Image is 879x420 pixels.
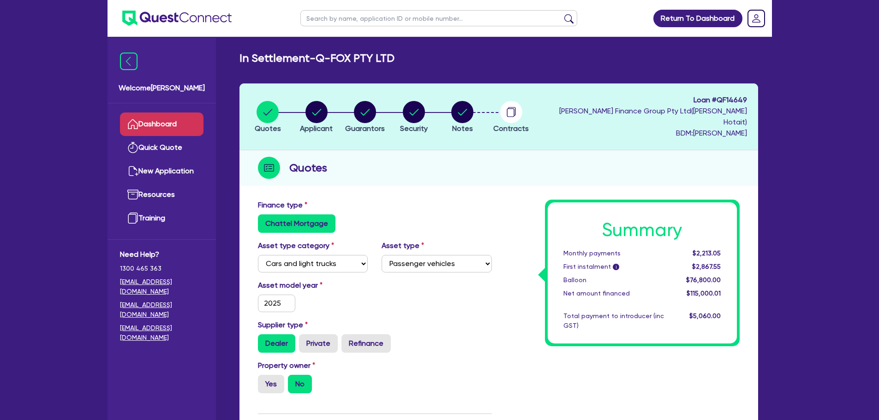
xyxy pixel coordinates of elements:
[258,360,315,371] label: Property owner
[686,276,721,284] span: $76,800.00
[493,101,529,135] button: Contracts
[613,264,619,270] span: i
[653,10,742,27] a: Return To Dashboard
[345,101,385,135] button: Guarantors
[258,200,307,211] label: Finance type
[538,128,747,139] span: BDM: [PERSON_NAME]
[556,275,671,285] div: Balloon
[120,53,138,70] img: icon-menu-close
[299,334,338,353] label: Private
[538,95,747,106] span: Loan # QF14649
[693,249,721,257] span: $2,213.05
[251,280,375,291] label: Asset model year
[556,311,671,331] div: Total payment to introducer (inc GST)
[493,124,529,133] span: Contracts
[120,323,203,343] a: [EMAIL_ADDRESS][DOMAIN_NAME]
[299,101,333,135] button: Applicant
[239,52,395,65] h2: In Settlement - Q-FOX PTY LTD
[119,83,205,94] span: Welcome [PERSON_NAME]
[258,319,308,331] label: Supplier type
[120,160,203,183] a: New Application
[300,124,333,133] span: Applicant
[692,263,721,270] span: $2,867.55
[258,334,295,353] label: Dealer
[451,101,474,135] button: Notes
[556,262,671,272] div: First instalment
[120,249,203,260] span: Need Help?
[254,101,281,135] button: Quotes
[120,136,203,160] a: Quick Quote
[120,183,203,207] a: Resources
[400,101,428,135] button: Security
[341,334,391,353] label: Refinance
[452,124,473,133] span: Notes
[120,300,203,319] a: [EMAIL_ADDRESS][DOMAIN_NAME]
[687,290,721,297] span: $115,000.01
[127,189,138,200] img: resources
[120,207,203,230] a: Training
[382,240,424,251] label: Asset type
[744,6,768,30] a: Dropdown toggle
[255,124,281,133] span: Quotes
[258,240,334,251] label: Asset type category
[258,157,280,179] img: step-icon
[556,248,671,258] div: Monthly payments
[120,112,203,136] a: Dashboard
[300,10,577,26] input: Search by name, application ID or mobile number...
[400,124,428,133] span: Security
[258,214,335,233] label: Chattel Mortgage
[559,106,747,126] span: [PERSON_NAME] Finance Group Pty Ltd ( [PERSON_NAME] Hotait )
[289,160,327,176] h2: Quotes
[563,219,721,241] h1: Summary
[689,312,721,319] span: $5,060.00
[127,142,138,153] img: quick-quote
[120,264,203,273] span: 1300 465 363
[345,124,385,133] span: Guarantors
[288,375,312,393] label: No
[127,166,138,177] img: new-application
[258,375,284,393] label: Yes
[556,289,671,298] div: Net amount financed
[127,213,138,224] img: training
[122,11,232,26] img: quest-connect-logo-blue
[120,277,203,296] a: [EMAIL_ADDRESS][DOMAIN_NAME]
